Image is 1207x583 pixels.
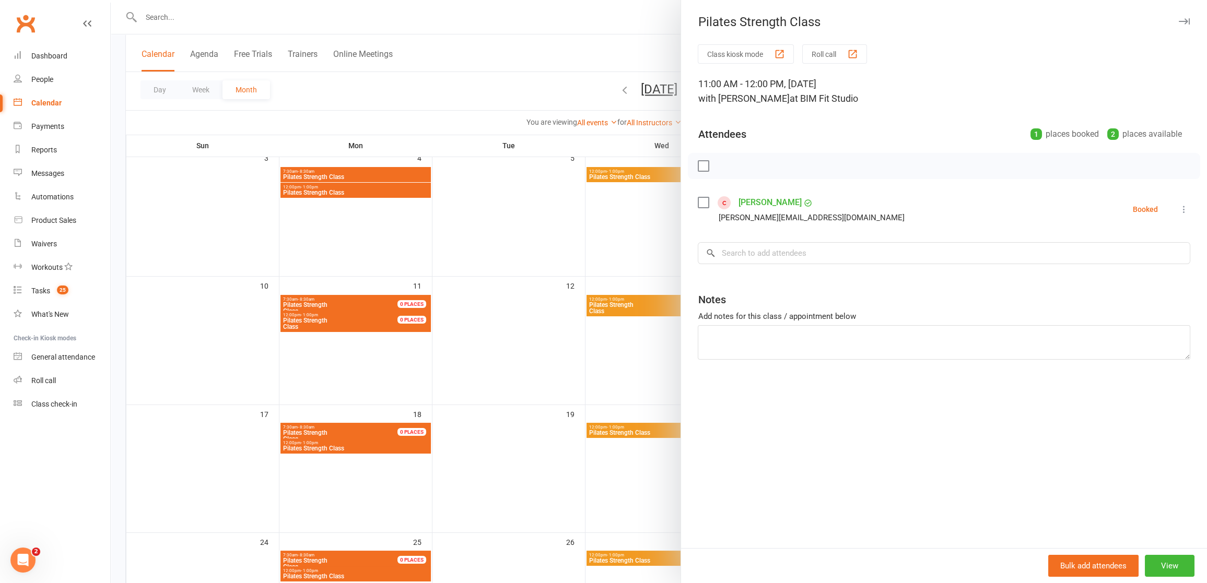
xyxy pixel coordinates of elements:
[14,346,110,369] a: General attendance kiosk mode
[698,93,789,104] span: with [PERSON_NAME]
[14,185,110,209] a: Automations
[698,242,1190,264] input: Search to add attendees
[789,93,858,104] span: at BIM Fit Studio
[14,256,110,279] a: Workouts
[14,91,110,115] a: Calendar
[698,77,1190,106] div: 11:00 AM - 12:00 PM, [DATE]
[1133,206,1158,213] div: Booked
[31,193,74,201] div: Automations
[31,263,63,271] div: Workouts
[31,240,57,248] div: Waivers
[1145,555,1194,577] button: View
[1030,128,1042,140] div: 1
[10,548,36,573] iframe: Intercom live chat
[31,353,95,361] div: General attendance
[31,169,64,177] div: Messages
[14,369,110,392] a: Roll call
[31,146,57,154] div: Reports
[698,292,725,307] div: Notes
[31,376,56,385] div: Roll call
[31,99,62,107] div: Calendar
[738,194,801,211] a: [PERSON_NAME]
[1030,127,1099,141] div: places booked
[14,232,110,256] a: Waivers
[31,310,69,318] div: What's New
[57,285,68,294] span: 25
[14,279,110,303] a: Tasks 25
[698,310,1190,323] div: Add notes for this class / appointment below
[31,52,67,60] div: Dashboard
[14,44,110,68] a: Dashboard
[13,10,39,37] a: Clubworx
[1107,127,1182,141] div: places available
[31,122,64,130] div: Payments
[1107,128,1119,140] div: 2
[14,138,110,162] a: Reports
[14,162,110,185] a: Messages
[14,303,110,326] a: What's New
[31,216,76,224] div: Product Sales
[718,211,904,224] div: [PERSON_NAME][EMAIL_ADDRESS][DOMAIN_NAME]
[31,400,77,408] div: Class check-in
[14,115,110,138] a: Payments
[681,15,1207,29] div: Pilates Strength Class
[802,44,867,64] button: Roll call
[31,287,50,295] div: Tasks
[14,209,110,232] a: Product Sales
[1048,555,1139,577] button: Bulk add attendees
[31,75,53,84] div: People
[14,392,110,416] a: Class kiosk mode
[698,127,746,141] div: Attendees
[32,548,40,556] span: 2
[14,68,110,91] a: People
[698,44,794,64] button: Class kiosk mode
